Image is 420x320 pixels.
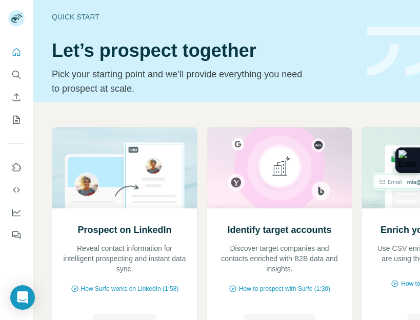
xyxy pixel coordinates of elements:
[239,284,330,293] span: How to prospect with Surfe (1:30)
[207,127,352,208] img: Identify target accounts
[52,67,309,96] p: Pick your starting point and we’ll provide everything you need to prospect at scale.
[8,66,25,84] button: Search
[8,88,25,106] button: Enrich CSV
[8,43,25,61] button: Quick start
[227,223,331,237] h2: Identify target accounts
[10,285,35,310] div: Open Intercom Messenger
[8,226,25,244] button: Feedback
[81,284,179,293] span: How Surfe works on LinkedIn (1:58)
[8,181,25,199] button: Use Surfe API
[63,243,187,274] p: Reveal contact information for intelligent prospecting and instant data sync.
[8,203,25,222] button: Dashboard
[8,158,25,177] button: Use Surfe on LinkedIn
[52,40,355,61] h1: Let’s prospect together
[77,223,171,237] h2: Prospect on LinkedIn
[398,150,417,170] img: Extension Icon
[217,243,342,274] p: Discover target companies and contacts enriched with B2B data and insights.
[8,111,25,129] button: My lists
[52,127,197,208] img: Prospect on LinkedIn
[52,12,355,22] div: Quick start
